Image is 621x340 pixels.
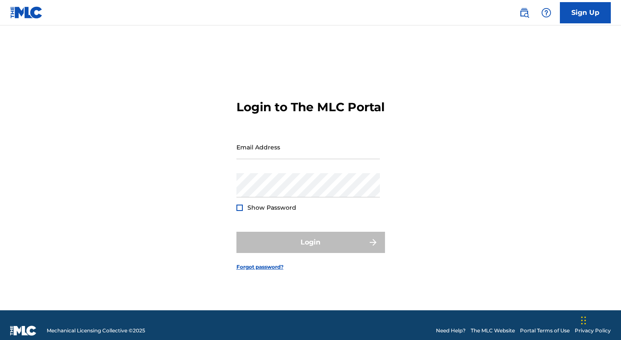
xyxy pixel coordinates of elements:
[538,4,555,21] div: Help
[10,326,37,336] img: logo
[560,2,611,23] a: Sign Up
[436,327,466,334] a: Need Help?
[519,8,529,18] img: search
[236,263,284,271] a: Forgot password?
[247,204,296,211] span: Show Password
[541,8,551,18] img: help
[516,4,533,21] a: Public Search
[520,327,570,334] a: Portal Terms of Use
[579,299,621,340] iframe: Chat Widget
[575,327,611,334] a: Privacy Policy
[471,327,515,334] a: The MLC Website
[236,100,385,115] h3: Login to The MLC Portal
[47,327,145,334] span: Mechanical Licensing Collective © 2025
[581,308,586,333] div: Drag
[10,6,43,19] img: MLC Logo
